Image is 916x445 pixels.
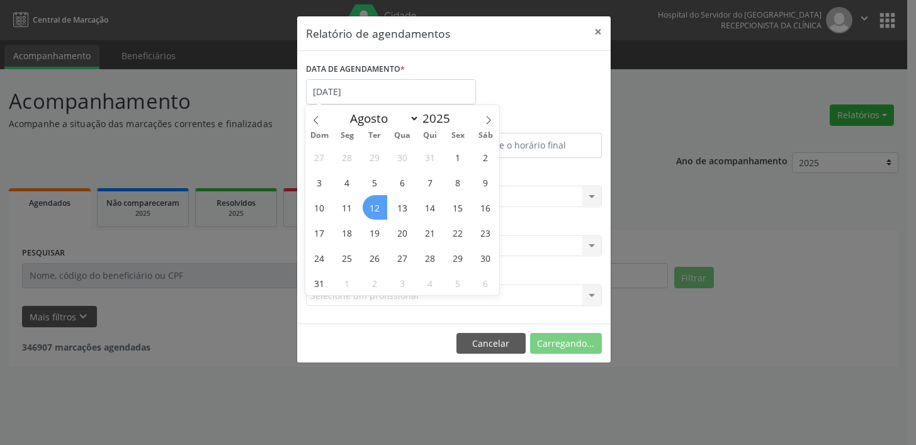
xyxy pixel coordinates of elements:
[472,132,499,140] span: Sáb
[363,245,387,270] span: Agosto 26, 2025
[363,271,387,295] span: Setembro 2, 2025
[445,220,470,245] span: Agosto 22, 2025
[307,245,332,270] span: Agosto 24, 2025
[307,170,332,194] span: Agosto 3, 2025
[390,145,415,169] span: Julho 30, 2025
[363,170,387,194] span: Agosto 5, 2025
[363,195,387,220] span: Agosto 12, 2025
[418,170,443,194] span: Agosto 7, 2025
[335,220,359,245] span: Agosto 18, 2025
[335,170,359,194] span: Agosto 4, 2025
[335,195,359,220] span: Agosto 11, 2025
[419,110,461,127] input: Year
[307,195,332,220] span: Agosto 10, 2025
[388,132,416,140] span: Qua
[416,132,444,140] span: Qui
[456,333,526,354] button: Cancelar
[390,245,415,270] span: Agosto 27, 2025
[361,132,388,140] span: Ter
[445,170,470,194] span: Agosto 8, 2025
[307,145,332,169] span: Julho 27, 2025
[445,271,470,295] span: Setembro 5, 2025
[306,79,476,104] input: Selecione uma data ou intervalo
[445,245,470,270] span: Agosto 29, 2025
[390,195,415,220] span: Agosto 13, 2025
[473,245,497,270] span: Agosto 30, 2025
[418,271,443,295] span: Setembro 4, 2025
[530,333,602,354] button: Carregando...
[307,220,332,245] span: Agosto 17, 2025
[306,25,450,42] h5: Relatório de agendamentos
[445,195,470,220] span: Agosto 15, 2025
[473,145,497,169] span: Agosto 2, 2025
[418,220,443,245] span: Agosto 21, 2025
[473,170,497,194] span: Agosto 9, 2025
[363,145,387,169] span: Julho 29, 2025
[418,245,443,270] span: Agosto 28, 2025
[305,132,333,140] span: Dom
[418,195,443,220] span: Agosto 14, 2025
[390,170,415,194] span: Agosto 6, 2025
[585,16,611,47] button: Close
[390,271,415,295] span: Setembro 3, 2025
[335,245,359,270] span: Agosto 25, 2025
[473,220,497,245] span: Agosto 23, 2025
[335,145,359,169] span: Julho 28, 2025
[390,220,415,245] span: Agosto 20, 2025
[335,271,359,295] span: Setembro 1, 2025
[457,113,602,133] label: ATÉ
[333,132,361,140] span: Seg
[473,195,497,220] span: Agosto 16, 2025
[306,60,405,79] label: DATA DE AGENDAMENTO
[445,145,470,169] span: Agosto 1, 2025
[444,132,472,140] span: Sex
[363,220,387,245] span: Agosto 19, 2025
[307,271,332,295] span: Agosto 31, 2025
[457,133,602,158] input: Selecione o horário final
[418,145,443,169] span: Julho 31, 2025
[473,271,497,295] span: Setembro 6, 2025
[344,110,419,127] select: Month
